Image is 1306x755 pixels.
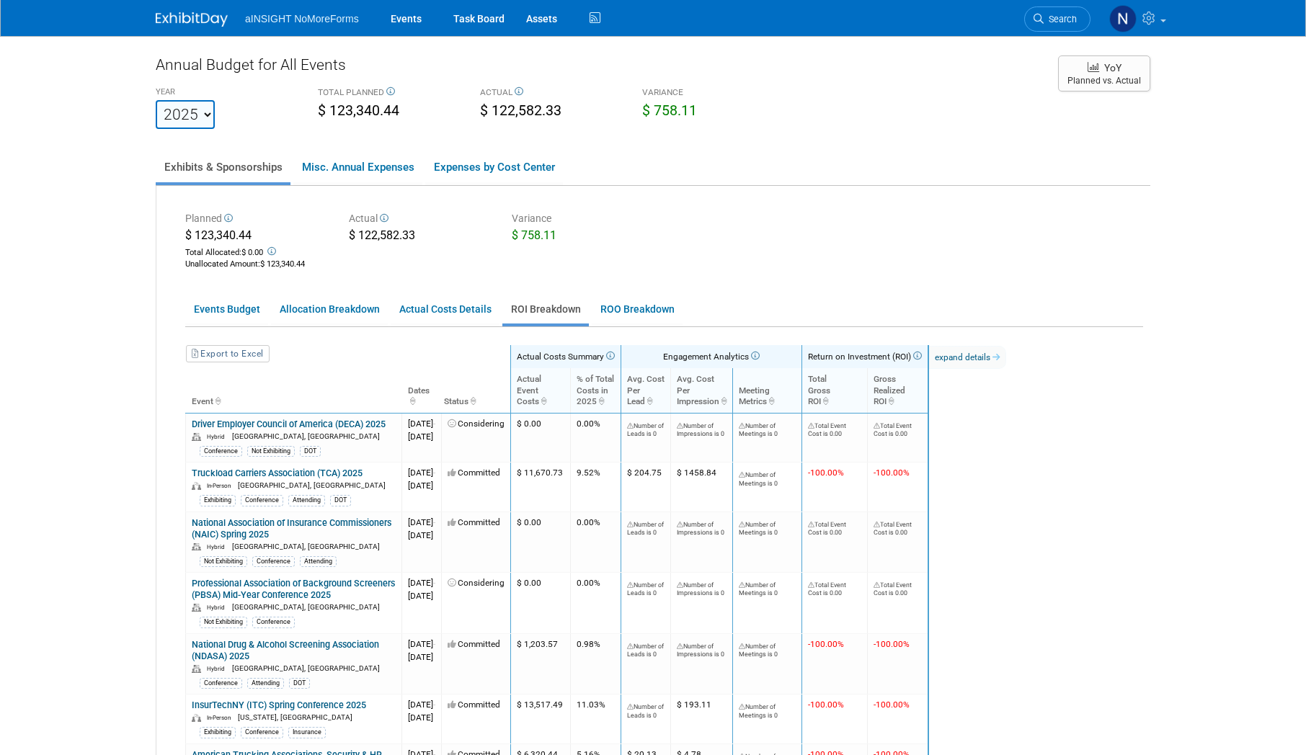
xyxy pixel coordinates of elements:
button: YoY Planned vs. Actual [1058,55,1150,91]
td: $ 193.11 [671,694,733,743]
th: Return on Investment (ROI) [802,345,929,368]
div: Set the number of impressions (under the Analytics & ROI section of the ROI, Objectives & ROO tab... [677,517,727,537]
img: ExhibitDay [156,12,228,27]
span: 0.00% [577,419,600,429]
div: Specify the costs for this event under the [Cost] field of various event tabs (i.e. Booth, Sponso... [874,419,922,439]
a: Export to Excel [186,345,270,362]
td: $ 0.00 [511,413,571,462]
span: 9.52% [577,468,600,478]
div: Set the number of meetings (under the Analytics & ROI section of the ROI, Objectives & ROO tab of... [739,517,796,537]
td: $ 0.00 [511,573,571,634]
span: - [433,419,435,429]
span: [GEOGRAPHIC_DATA], [GEOGRAPHIC_DATA] [232,432,380,440]
div: Conference [200,446,242,457]
div: DOT [330,495,351,506]
a: Professional Association of Background Screeners (PBSA) Mid-Year Conference 2025 [192,578,395,600]
div: Planned [185,211,327,228]
span: [DATE] [408,419,435,429]
th: % of TotalCosts in2025: activate to sort column ascending [570,368,621,413]
span: $ 123,340.44 [185,228,252,242]
div: Insurance [288,727,326,738]
div: Specify the costs for this event under the [Cost] field of various event tabs (i.e. Booth, Sponso... [874,578,922,598]
div: Set the number of leads generated (under the Analytics & ROI section of the ROI, Objectives & ROO... [627,700,665,720]
span: -100.00% [808,700,844,710]
a: ROI Breakdown [502,295,589,323]
div: VARIANCE [642,86,783,101]
th: ActualEventCosts: activate to sort column ascending [511,368,571,413]
span: 0.98% [577,639,600,649]
a: Exhibits & Sponsorships [156,152,290,182]
span: In-Person [207,482,236,489]
span: [DATE] [408,700,435,710]
span: [DATE] [408,652,433,662]
img: Hybrid Event [192,433,201,441]
span: Hybrid [207,604,230,611]
div: Set the number of meetings (under the Analytics & ROI section of the ROI, Objectives & ROO tab of... [739,578,796,598]
img: Hybrid Event [192,543,201,551]
td: Committed [442,694,511,743]
a: Expenses by Cost Center [425,152,563,182]
th: MeetingMetrics: activate to sort column ascending [733,368,802,413]
span: [DATE] [408,591,433,601]
span: [DATE] [408,578,435,588]
div: : [185,259,327,270]
div: Set the number of impressions (under the Analytics & ROI section of the ROI, Objectives & ROO tab... [677,419,727,439]
span: - [433,468,435,478]
span: -100.00% [808,468,844,478]
span: 0.00% [577,517,600,527]
span: - [433,578,435,588]
span: $ 0.00 [241,248,263,257]
span: Hybrid [207,543,230,550]
span: $ 122,582.33 [480,102,561,119]
th: Event : activate to sort column ascending [186,368,402,413]
span: [DATE] [408,517,435,527]
span: 0.00% [577,578,600,588]
img: In-Person Event [192,714,201,722]
span: Hybrid [207,665,230,672]
div: Set the number of meetings (under the Analytics & ROI section of the ROI, Objectives & ROO tab of... [739,419,796,439]
span: - [433,639,435,649]
div: Specify the costs for this event under the [Cost] field of various event tabs (i.e. Booth, Sponso... [808,517,861,537]
th: Dates : activate to sort column ascending [402,368,442,413]
div: ACTUAL [480,86,621,101]
a: expand details [929,346,1006,369]
a: Misc. Annual Expenses [293,152,422,182]
a: Driver Employer Council of America (DECA) 2025 [192,419,386,429]
a: InsurTechNY (ITC) Spring Conference 2025 [192,700,366,710]
span: [GEOGRAPHIC_DATA], [GEOGRAPHIC_DATA] [232,603,380,611]
span: $ 758.11 [642,102,697,119]
span: Hybrid [207,433,230,440]
th: GrossRealizedROI: activate to sort column ascending [867,368,928,413]
span: [DATE] [408,712,433,723]
span: [US_STATE], [GEOGRAPHIC_DATA] [238,713,352,721]
a: Search [1024,6,1090,32]
td: $ 11,670.73 [511,463,571,511]
td: $ 1458.84 [671,463,733,511]
span: $ 123,340.44 [318,102,399,119]
a: Events Budget [185,295,268,323]
div: Not Exhibiting [247,446,295,457]
span: $ 758.11 [512,228,556,242]
span: -100.00% [874,700,910,710]
th: Avg. CostPerImpression: activate to sort column ascending [671,368,733,413]
td: $ 204.75 [621,463,671,511]
td: Committed [442,633,511,694]
div: Variance [512,211,654,228]
div: Set the number of leads generated (under the Analytics & ROI section of the ROI, Objectives & ROO... [627,517,665,537]
img: Nichole Brown [1109,5,1137,32]
div: Set the number of meetings (under the Analytics & ROI section of the ROI, Objectives & ROO tab of... [739,700,796,720]
div: Annual Budget for All Events [156,54,1044,83]
div: Attending [247,678,284,689]
span: In-Person [207,714,236,721]
div: Attending [288,495,325,506]
div: Total Allocated: [185,244,327,259]
div: Specify the costs for this event under the [Cost] field of various event tabs (i.e. Booth, Sponso... [808,419,861,439]
img: Hybrid Event [192,604,201,612]
span: [GEOGRAPHIC_DATA], [GEOGRAPHIC_DATA] [232,664,380,672]
th: Status : activate to sort column ascending [442,368,511,413]
div: Set the number of leads generated (under the Analytics & ROI section of the ROI, Objectives & ROO... [627,419,665,439]
div: Not Exhibiting [200,617,247,627]
div: Conference [241,727,283,738]
div: Conference [252,556,295,567]
div: Exhibiting [200,495,236,506]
